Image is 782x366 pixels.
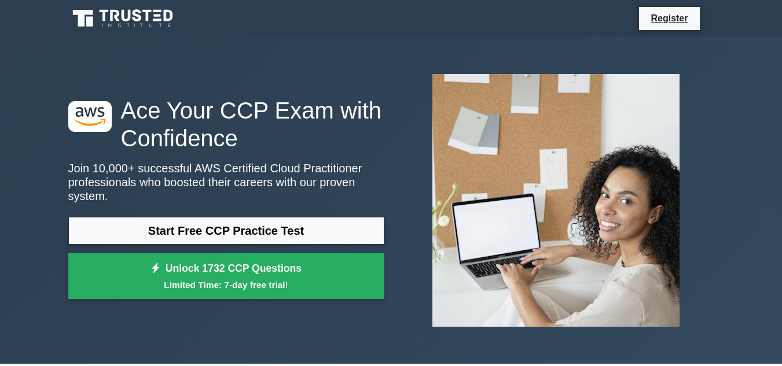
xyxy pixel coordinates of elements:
[644,11,695,25] a: Register
[68,217,384,245] a: Start Free CCP Practice Test
[68,253,384,300] a: Unlock 1732 CCP QuestionsLimited Time: 7-day free trial!
[83,278,370,291] small: Limited Time: 7-day free trial!
[68,97,384,152] h1: Ace Your CCP Exam with Confidence
[68,161,384,203] p: Join 10,000+ successful AWS Certified Cloud Practitioner professionals who boosted their careers ...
